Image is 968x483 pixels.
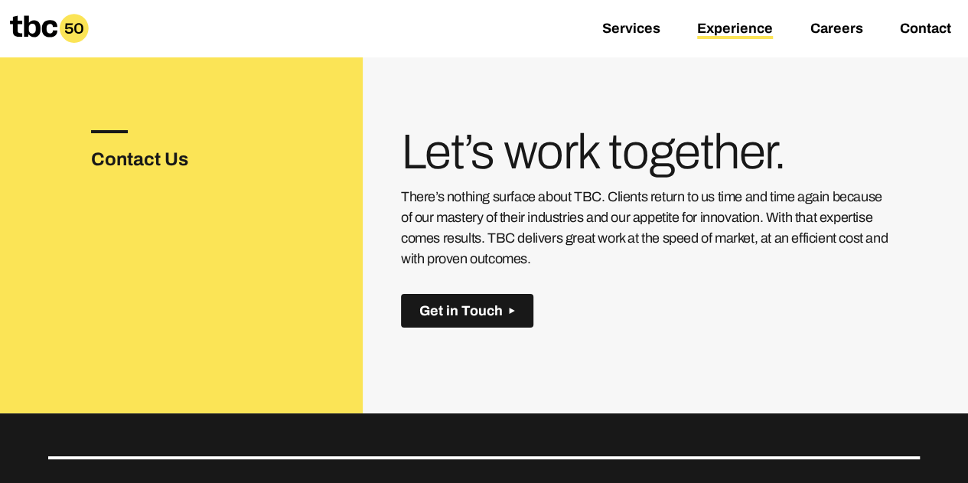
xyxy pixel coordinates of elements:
[401,294,533,328] button: Get in Touch
[697,21,773,39] a: Experience
[401,187,892,269] p: There’s nothing surface about TBC. Clients return to us time and time again because of our master...
[419,303,503,319] span: Get in Touch
[401,130,892,175] h3: Let’s work together.
[602,21,660,39] a: Services
[899,21,950,39] a: Contact
[91,145,238,173] h3: Contact Us
[810,21,862,39] a: Careers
